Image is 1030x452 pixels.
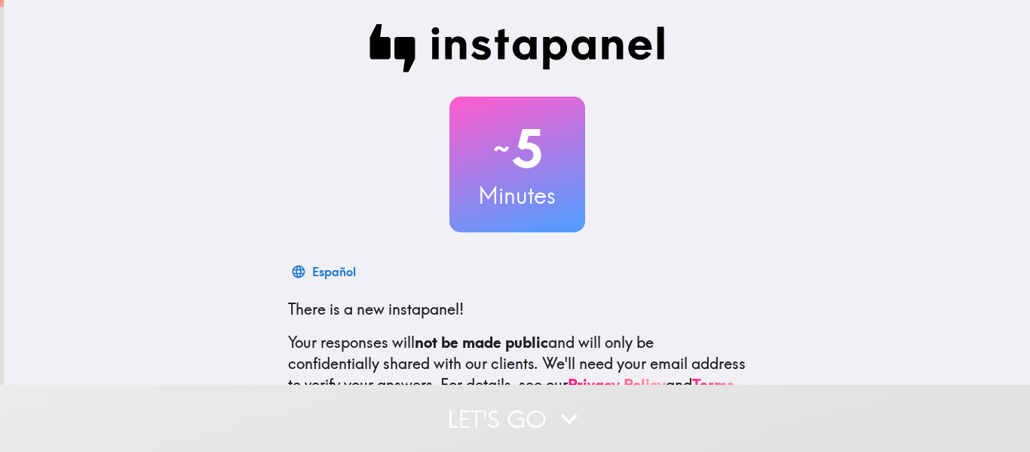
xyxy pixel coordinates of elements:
[568,375,666,394] a: Privacy Policy
[449,180,585,211] h3: Minutes
[491,126,512,171] span: ~
[312,261,356,282] div: Español
[288,332,746,395] p: Your responses will and will only be confidentially shared with our clients. We'll need your emai...
[288,257,362,287] button: Español
[415,333,548,352] b: not be made public
[449,118,585,180] h2: 5
[692,375,734,394] a: Terms
[288,300,464,318] span: There is a new instapanel!
[369,24,665,72] img: Instapanel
